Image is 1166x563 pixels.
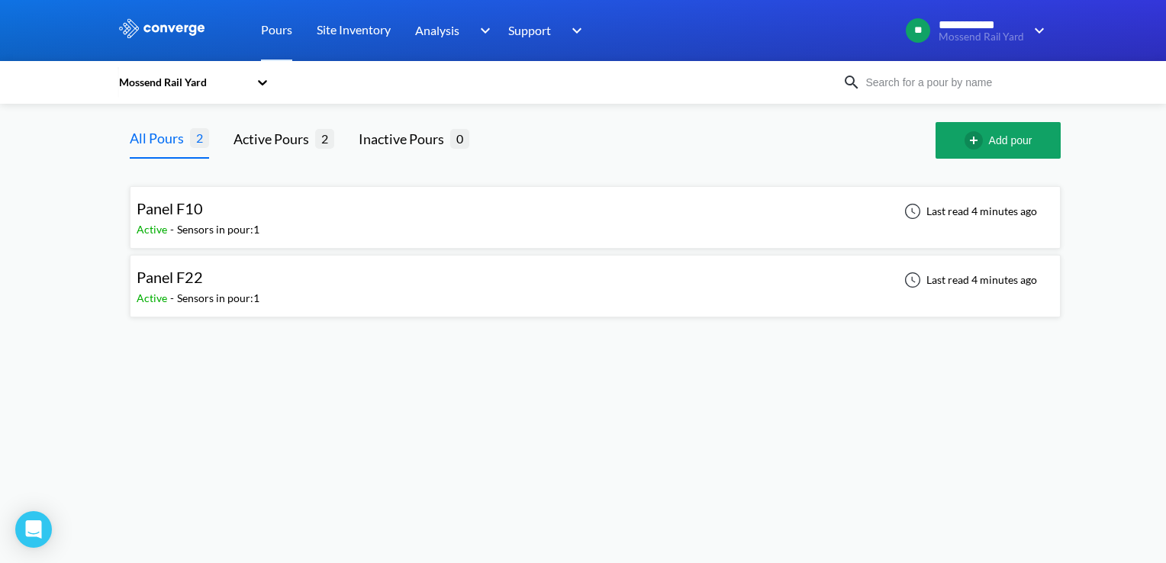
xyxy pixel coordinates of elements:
[415,21,459,40] span: Analysis
[359,128,450,150] div: Inactive Pours
[562,21,586,40] img: downArrow.svg
[1024,21,1048,40] img: downArrow.svg
[137,268,203,286] span: Panel F22
[177,221,259,238] div: Sensors in pour: 1
[170,223,177,236] span: -
[896,202,1042,220] div: Last read 4 minutes ago
[118,74,249,91] div: Mossend Rail Yard
[137,291,170,304] span: Active
[939,31,1024,43] span: Mossend Rail Yard
[130,272,1061,285] a: Panel F22Active-Sensors in pour:1Last read 4 minutes ago
[936,122,1061,159] button: Add pour
[470,21,494,40] img: downArrow.svg
[137,199,203,217] span: Panel F10
[234,128,315,150] div: Active Pours
[450,129,469,148] span: 0
[130,204,1061,217] a: Panel F10Active-Sensors in pour:1Last read 4 minutes ago
[315,129,334,148] span: 2
[896,271,1042,289] div: Last read 4 minutes ago
[118,18,206,38] img: logo_ewhite.svg
[170,291,177,304] span: -
[137,223,170,236] span: Active
[15,511,52,548] div: Open Intercom Messenger
[508,21,551,40] span: Support
[190,128,209,147] span: 2
[177,290,259,307] div: Sensors in pour: 1
[130,127,190,149] div: All Pours
[861,74,1045,91] input: Search for a pour by name
[842,73,861,92] img: icon-search.svg
[965,131,989,150] img: add-circle-outline.svg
